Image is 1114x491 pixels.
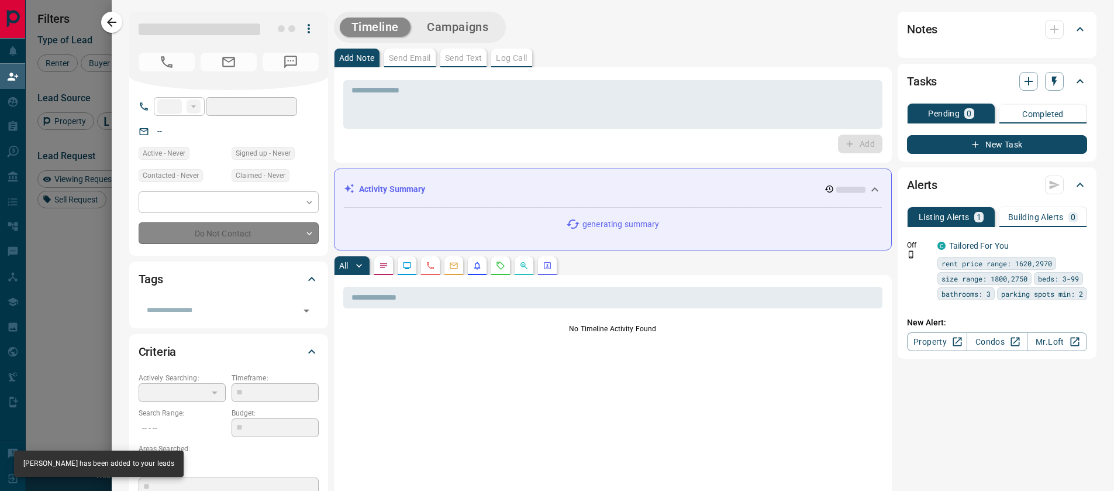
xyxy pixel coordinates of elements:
[298,303,315,319] button: Open
[907,15,1087,43] div: Notes
[426,261,435,270] svg: Calls
[139,265,319,293] div: Tags
[415,18,500,37] button: Campaigns
[907,20,937,39] h2: Notes
[139,467,319,478] p: Motivation:
[139,342,177,361] h2: Criteria
[344,178,882,200] div: Activity Summary
[472,261,482,270] svg: Listing Alerts
[1027,332,1087,351] a: Mr.Loft
[977,213,981,221] p: 1
[139,53,195,71] span: No Number
[339,262,349,270] p: All
[236,147,291,159] span: Signed up - Never
[941,288,991,300] span: bathrooms: 3
[941,257,1052,269] span: rent price range: 1620,2970
[1022,110,1064,118] p: Completed
[967,109,971,118] p: 0
[139,222,319,244] div: Do Not Contact
[139,338,319,366] div: Criteria
[582,218,659,231] p: generating summary
[232,408,319,418] p: Budget:
[907,317,1087,329] p: New Alert:
[907,332,967,351] a: Property
[143,147,185,159] span: Active - Never
[907,176,937,194] h2: Alerts
[143,170,199,181] span: Contacted - Never
[139,373,226,383] p: Actively Searching:
[359,183,426,195] p: Activity Summary
[967,332,1027,351] a: Condos
[941,273,1027,284] span: size range: 1800,2750
[496,261,505,270] svg: Requests
[402,261,412,270] svg: Lead Browsing Activity
[907,135,1087,154] button: New Task
[1008,213,1064,221] p: Building Alerts
[339,54,375,62] p: Add Note
[157,126,162,136] a: --
[379,261,388,270] svg: Notes
[139,444,319,454] p: Areas Searched:
[263,53,319,71] span: No Number
[139,270,163,289] h2: Tags
[919,213,970,221] p: Listing Alerts
[449,261,458,270] svg: Emails
[340,18,411,37] button: Timeline
[1001,288,1083,300] span: parking spots min: 2
[543,261,552,270] svg: Agent Actions
[907,67,1087,95] div: Tasks
[1071,213,1075,221] p: 0
[928,109,960,118] p: Pending
[937,242,946,250] div: condos.ca
[907,171,1087,199] div: Alerts
[907,240,930,250] p: Off
[236,170,285,181] span: Claimed - Never
[907,250,915,259] svg: Push Notification Only
[232,373,319,383] p: Timeframe:
[519,261,529,270] svg: Opportunities
[23,454,174,473] div: [PERSON_NAME] has been added to your leads
[201,53,257,71] span: No Email
[343,324,883,334] p: No Timeline Activity Found
[949,241,1009,250] a: Tailored For You
[1038,273,1079,284] span: beds: 3-99
[907,72,937,91] h2: Tasks
[139,418,226,438] p: -- - --
[139,408,226,418] p: Search Range:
